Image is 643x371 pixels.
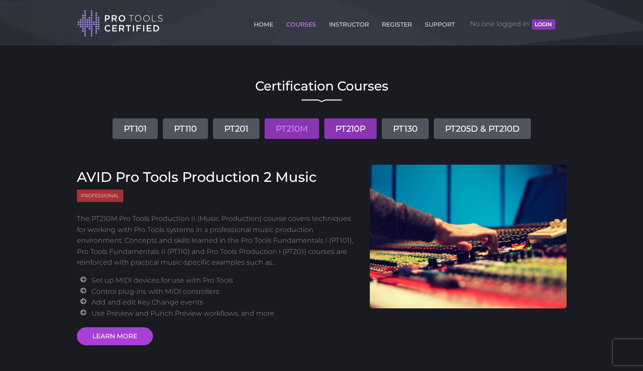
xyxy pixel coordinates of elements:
a: REGISTER [380,16,414,30]
li: Control plug-ins with MIDI controllers [91,286,357,297]
a: PT210P [324,118,377,139]
a: PT210M [265,118,319,139]
a: PT101 [113,118,158,139]
li: Set up MIDI devices for use with Pro Tools [91,275,357,286]
img: Pro Tools Certified Logo [77,9,163,37]
h2: Certification Courses [77,80,567,93]
a: HOME [252,16,275,30]
a: SUPPORT [423,16,457,30]
img: AVID Pro Tools Production 2 Course [370,165,567,308]
p: The PT210M Pro Tools Production II (Music Production) course covers techniques for working with P... [77,213,357,268]
a: PT201 [213,118,259,139]
a: PT205D & PT210D [434,118,531,139]
li: Use Preview and Punch Preview workflows, and more [91,308,357,319]
a: INSTRUCTOR [327,16,371,30]
a: PT130 [382,118,429,139]
span: Professional [77,190,123,202]
a: COURSES [284,16,318,30]
a: PT110 [163,118,208,139]
button: LOGIN [532,19,555,30]
h3: AVID Pro Tools Production 2 Music [77,169,357,185]
span: No one logged in [470,11,555,37]
img: decorative line [302,99,342,103]
a: LEARN MORE [77,327,153,345]
li: Add and edit Key Change events [91,297,357,308]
